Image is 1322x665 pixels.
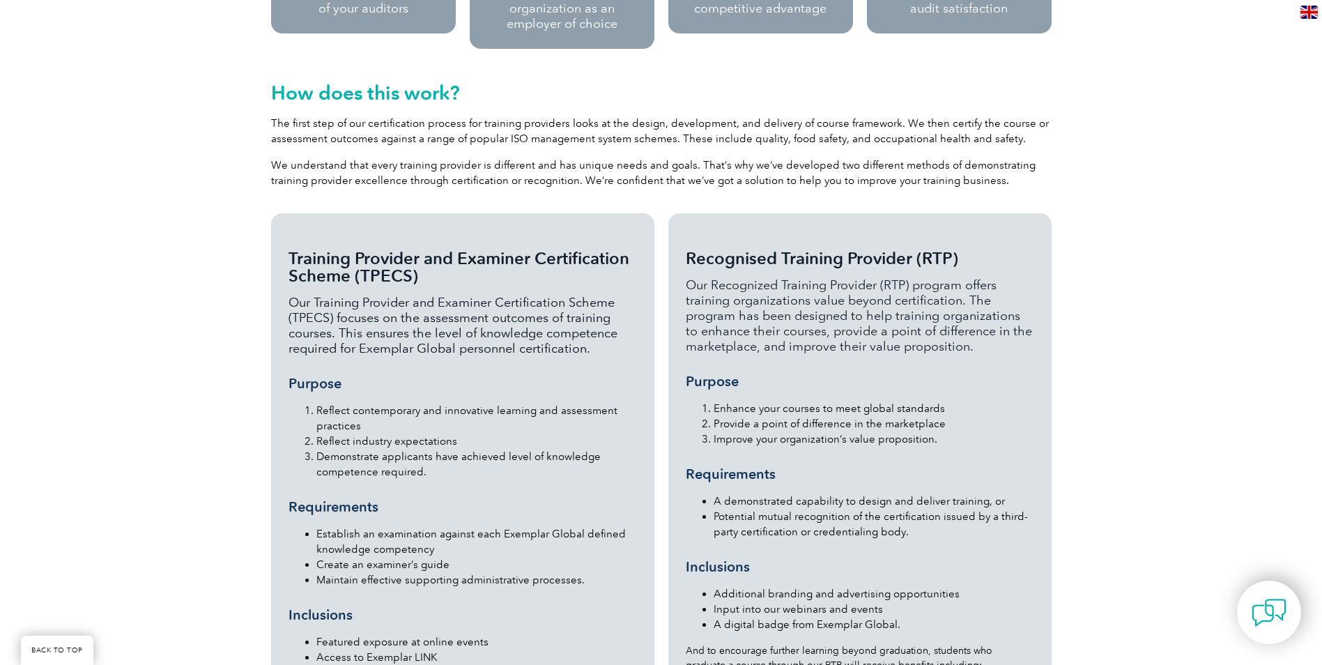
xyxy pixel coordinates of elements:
[1300,6,1318,19] img: en
[316,557,637,572] li: Create an examiner’s guide
[714,401,1034,416] li: Enhance your courses to meet global standards
[271,82,1052,104] h2: How does this work?
[714,602,1034,617] li: Input into our webinars and events
[316,449,637,480] li: Demonstrate applicants have achieved level of knowledge competence required.
[714,586,1034,602] li: Additional branding and advertising opportunities
[714,494,1034,509] li: A demonstrated capability to design and deliver training, or
[686,466,1034,483] h3: Requirements
[686,277,1034,354] p: Our Recognized Training Provider (RTP) program offers training organizations value beyond certifi...
[714,431,1034,447] li: Improve your organization’s value proposition.
[289,498,637,516] h3: Requirements
[714,617,1034,632] li: A digital badge from Exemplar Global.
[316,650,637,665] li: Access to Exemplar LINK
[316,434,637,449] li: Reflect industry expectations
[316,526,637,557] li: Establish an examination against each Exemplar Global defined knowledge competency
[289,248,629,286] span: Training Provider and Examiner Certification Scheme (TPECS)
[316,403,637,434] li: Reflect contemporary and innovative learning and assessment practices
[289,375,637,392] h3: Purpose
[271,116,1052,146] p: The first step of our certification process for training providers looks at the design, developme...
[686,558,1034,576] h3: Inclusions
[714,416,1034,431] li: Provide a point of difference in the marketplace
[21,636,93,665] a: BACK TO TOP
[1252,595,1286,630] img: contact-chat.png
[686,373,1034,390] h3: Purpose
[289,606,637,624] h3: Inclusions
[289,295,637,356] p: Our Training Provider and Examiner Certification Scheme (TPECS) focuses on the assessment outcome...
[271,158,1052,188] p: We understand that every training provider is different and has unique needs and goals. That’s wh...
[686,248,958,268] span: Recognised Training Provider (RTP)
[714,509,1034,540] li: Potential mutual recognition of the certification issued by a third-party certification or creden...
[316,572,637,588] li: Maintain effective supporting administrative processes.
[316,634,637,650] li: Featured exposure at online events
